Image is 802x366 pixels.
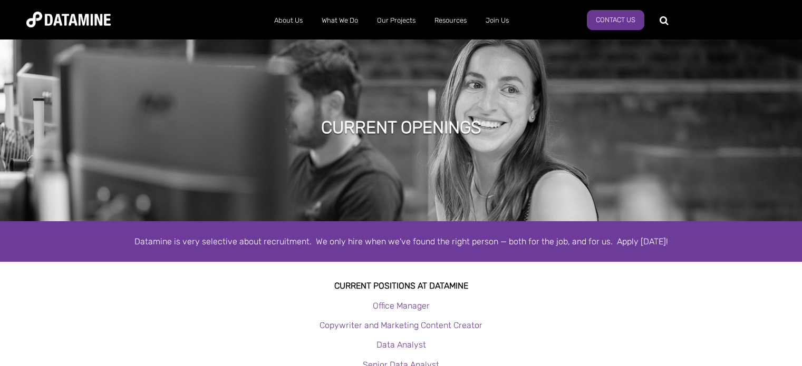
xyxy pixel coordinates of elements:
[26,12,111,27] img: Datamine
[320,320,482,330] a: Copywriter and Marketing Content Creator
[368,7,425,34] a: Our Projects
[265,7,312,34] a: About Us
[321,116,481,139] h1: Current Openings
[476,7,518,34] a: Join Us
[312,7,368,34] a: What We Do
[376,340,426,350] a: Data Analyst
[334,281,468,291] strong: Current Positions at datamine
[101,234,702,249] div: Datamine is very selective about recruitment. We only hire when we've found the right person — bo...
[425,7,476,34] a: Resources
[373,301,430,311] a: Office Manager
[587,10,644,30] a: Contact Us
